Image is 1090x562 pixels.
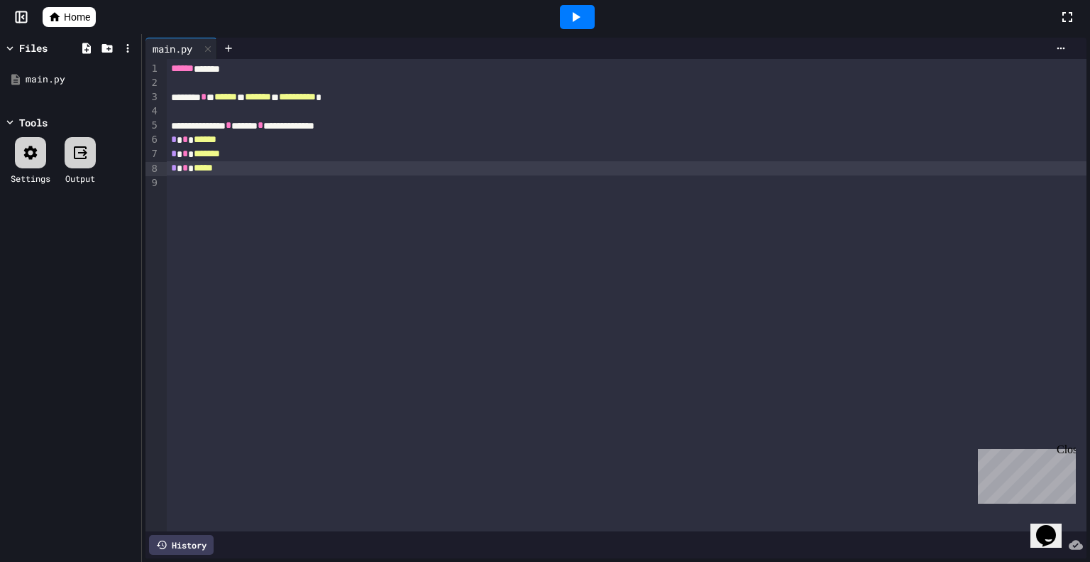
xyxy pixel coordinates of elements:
div: Output [65,172,95,185]
iframe: chat widget [972,443,1076,504]
iframe: chat widget [1030,505,1076,548]
div: 1 [145,62,160,76]
div: Chat with us now!Close [6,6,98,90]
div: 6 [145,133,160,147]
div: 4 [145,104,160,119]
a: Home [43,7,96,27]
div: 5 [145,119,160,133]
div: main.py [145,41,199,56]
div: 9 [145,176,160,190]
div: Settings [11,172,50,185]
div: main.py [145,38,217,59]
div: 7 [145,147,160,161]
div: Tools [19,115,48,130]
div: 3 [145,90,160,104]
span: Home [64,10,90,24]
div: Files [19,40,48,55]
div: 2 [145,76,160,90]
div: main.py [26,72,136,87]
div: 8 [145,162,160,176]
div: History [149,535,214,555]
